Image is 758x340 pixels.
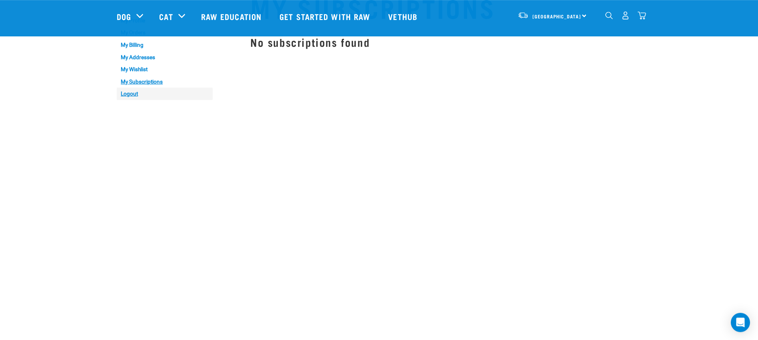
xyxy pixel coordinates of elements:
[117,63,213,76] a: My Wishlist
[605,12,613,19] img: home-icon-1@2x.png
[159,10,173,22] a: Cat
[533,15,581,18] span: [GEOGRAPHIC_DATA]
[117,10,131,22] a: Dog
[117,39,213,51] a: My Billing
[117,76,213,88] a: My Subscriptions
[380,0,427,32] a: Vethub
[271,0,380,32] a: Get started with Raw
[638,11,646,20] img: home-icon@2x.png
[117,51,213,64] a: My Addresses
[117,88,213,100] a: Logout
[250,36,641,48] h3: No subscriptions found
[518,12,529,19] img: van-moving.png
[621,11,630,20] img: user.png
[193,0,271,32] a: Raw Education
[731,313,750,332] div: Open Intercom Messenger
